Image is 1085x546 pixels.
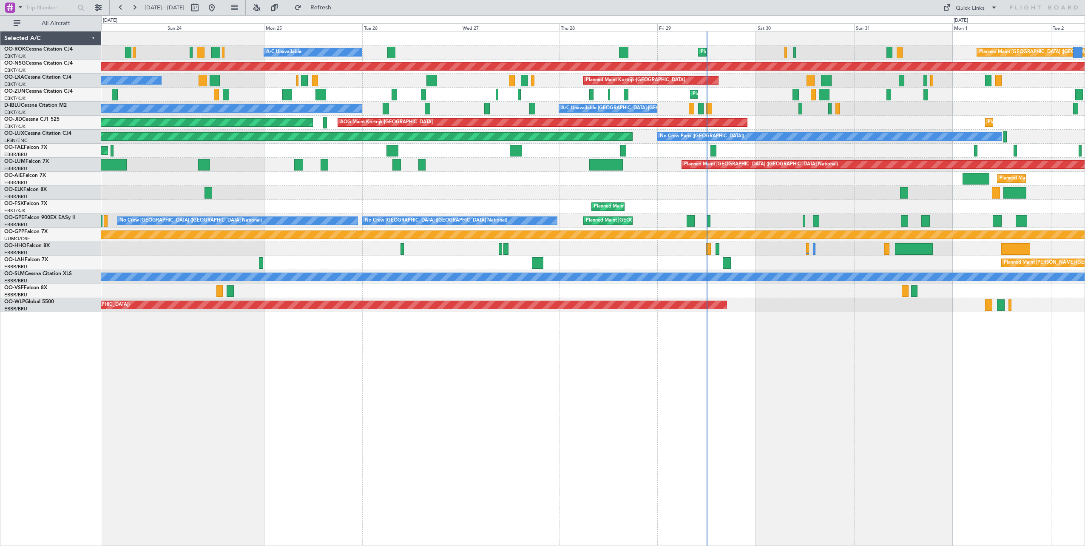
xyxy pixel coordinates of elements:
[4,292,27,298] a: EBBR/BRU
[4,173,23,178] span: OO-AIE
[145,4,185,11] span: [DATE] - [DATE]
[4,103,67,108] a: D-IBLUCessna Citation M2
[952,23,1051,31] div: Mon 1
[4,285,47,290] a: OO-VSFFalcon 8X
[4,201,47,206] a: OO-FSXFalcon 7X
[4,123,26,130] a: EBKT/KJK
[956,4,985,13] div: Quick Links
[4,53,26,60] a: EBKT/KJK
[22,20,90,26] span: All Aircraft
[4,131,24,136] span: OO-LUX
[701,46,800,59] div: Planned Maint Kortrijk-[GEOGRAPHIC_DATA]
[4,75,24,80] span: OO-LXA
[4,229,48,234] a: OO-GPPFalcon 7X
[340,116,433,129] div: AOG Maint Kortrijk-[GEOGRAPHIC_DATA]
[4,215,75,220] a: OO-GPEFalcon 900EX EASy II
[4,61,73,66] a: OO-NSGCessna Citation CJ4
[4,131,71,136] a: OO-LUXCessna Citation CJ4
[4,215,24,220] span: OO-GPE
[4,208,26,214] a: EBKT/KJK
[594,200,693,213] div: Planned Maint Kortrijk-[GEOGRAPHIC_DATA]
[4,243,26,248] span: OO-HHO
[4,264,27,270] a: EBBR/BRU
[4,257,25,262] span: OO-LAH
[586,214,740,227] div: Planned Maint [GEOGRAPHIC_DATA] ([GEOGRAPHIC_DATA] National)
[693,88,792,101] div: Planned Maint Kortrijk-[GEOGRAPHIC_DATA]
[4,151,27,158] a: EBBR/BRU
[4,137,28,144] a: LFSN/ENC
[4,278,27,284] a: EBBR/BRU
[561,102,697,115] div: A/C Unavailable [GEOGRAPHIC_DATA]-[GEOGRAPHIC_DATA]
[756,23,854,31] div: Sat 30
[4,222,27,228] a: EBBR/BRU
[684,158,838,171] div: Planned Maint [GEOGRAPHIC_DATA] ([GEOGRAPHIC_DATA] National)
[954,17,968,24] div: [DATE]
[4,103,21,108] span: D-IBLU
[4,47,73,52] a: OO-ROKCessna Citation CJ4
[4,173,46,178] a: OO-AIEFalcon 7X
[4,285,24,290] span: OO-VSF
[4,187,23,192] span: OO-ELK
[4,229,24,234] span: OO-GPP
[4,299,25,304] span: OO-WLP
[4,67,26,74] a: EBKT/KJK
[264,23,362,31] div: Mon 25
[119,214,262,227] div: No Crew [GEOGRAPHIC_DATA] ([GEOGRAPHIC_DATA] National)
[4,145,47,150] a: OO-FAEFalcon 7X
[4,165,27,172] a: EBBR/BRU
[4,187,47,192] a: OO-ELKFalcon 8X
[586,74,685,87] div: Planned Maint Kortrijk-[GEOGRAPHIC_DATA]
[4,159,26,164] span: OO-LUM
[4,271,72,276] a: OO-SLMCessna Citation XLS
[559,23,657,31] div: Thu 28
[461,23,559,31] div: Wed 27
[4,159,49,164] a: OO-LUMFalcon 7X
[854,23,952,31] div: Sun 31
[4,193,27,200] a: EBBR/BRU
[4,95,26,102] a: EBKT/KJK
[4,81,26,88] a: EBKT/KJK
[4,145,24,150] span: OO-FAE
[4,201,24,206] span: OO-FSX
[9,17,92,30] button: All Aircraft
[4,61,26,66] span: OO-NSG
[4,89,26,94] span: OO-ZUN
[4,89,73,94] a: OO-ZUNCessna Citation CJ4
[939,1,1002,14] button: Quick Links
[290,1,341,14] button: Refresh
[4,179,27,186] a: EBBR/BRU
[4,306,27,312] a: EBBR/BRU
[4,109,26,116] a: EBKT/KJK
[4,250,27,256] a: EBBR/BRU
[4,243,50,248] a: OO-HHOFalcon 8X
[266,46,301,59] div: A/C Unavailable
[4,299,54,304] a: OO-WLPGlobal 5500
[103,17,117,24] div: [DATE]
[303,5,339,11] span: Refresh
[67,23,165,31] div: Sat 23
[166,23,264,31] div: Sun 24
[4,117,22,122] span: OO-JID
[4,47,26,52] span: OO-ROK
[4,257,48,262] a: OO-LAHFalcon 7X
[4,117,60,122] a: OO-JIDCessna CJ1 525
[365,214,507,227] div: No Crew [GEOGRAPHIC_DATA] ([GEOGRAPHIC_DATA] National)
[26,1,75,14] input: Trip Number
[362,23,460,31] div: Tue 26
[4,75,71,80] a: OO-LXACessna Citation CJ4
[660,130,744,143] div: No Crew Paris ([GEOGRAPHIC_DATA])
[4,271,25,276] span: OO-SLM
[657,23,756,31] div: Fri 29
[4,236,30,242] a: UUMO/OSF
